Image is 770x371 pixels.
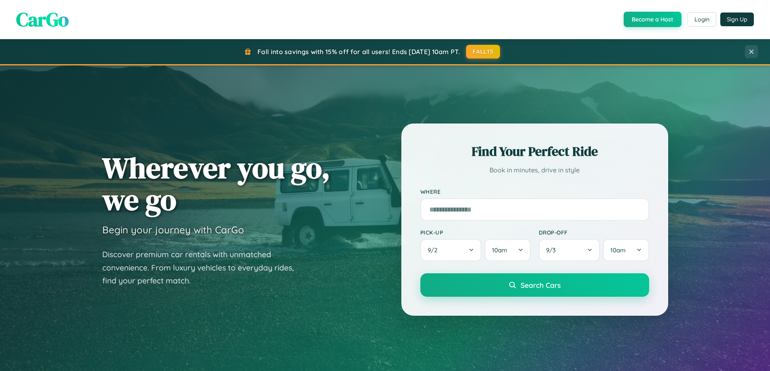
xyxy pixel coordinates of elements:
[420,143,649,160] h2: Find Your Perfect Ride
[492,246,507,254] span: 10am
[102,224,244,236] h3: Begin your journey with CarGo
[688,12,716,27] button: Login
[428,246,441,254] span: 9 / 2
[420,273,649,297] button: Search Cars
[420,164,649,176] p: Book in minutes, drive in style
[16,6,69,33] span: CarGo
[420,188,649,195] label: Where
[420,239,482,261] button: 9/2
[521,281,561,289] span: Search Cars
[257,48,460,56] span: Fall into savings with 15% off for all users! Ends [DATE] 10am PT.
[102,152,330,216] h1: Wherever you go, we go
[466,45,500,59] button: FALL15
[539,239,600,261] button: 9/3
[485,239,530,261] button: 10am
[539,229,649,236] label: Drop-off
[420,229,531,236] label: Pick-up
[720,13,754,26] button: Sign Up
[546,246,560,254] span: 9 / 3
[624,12,681,27] button: Become a Host
[610,246,626,254] span: 10am
[603,239,649,261] button: 10am
[102,248,304,287] p: Discover premium car rentals with unmatched convenience. From luxury vehicles to everyday rides, ...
